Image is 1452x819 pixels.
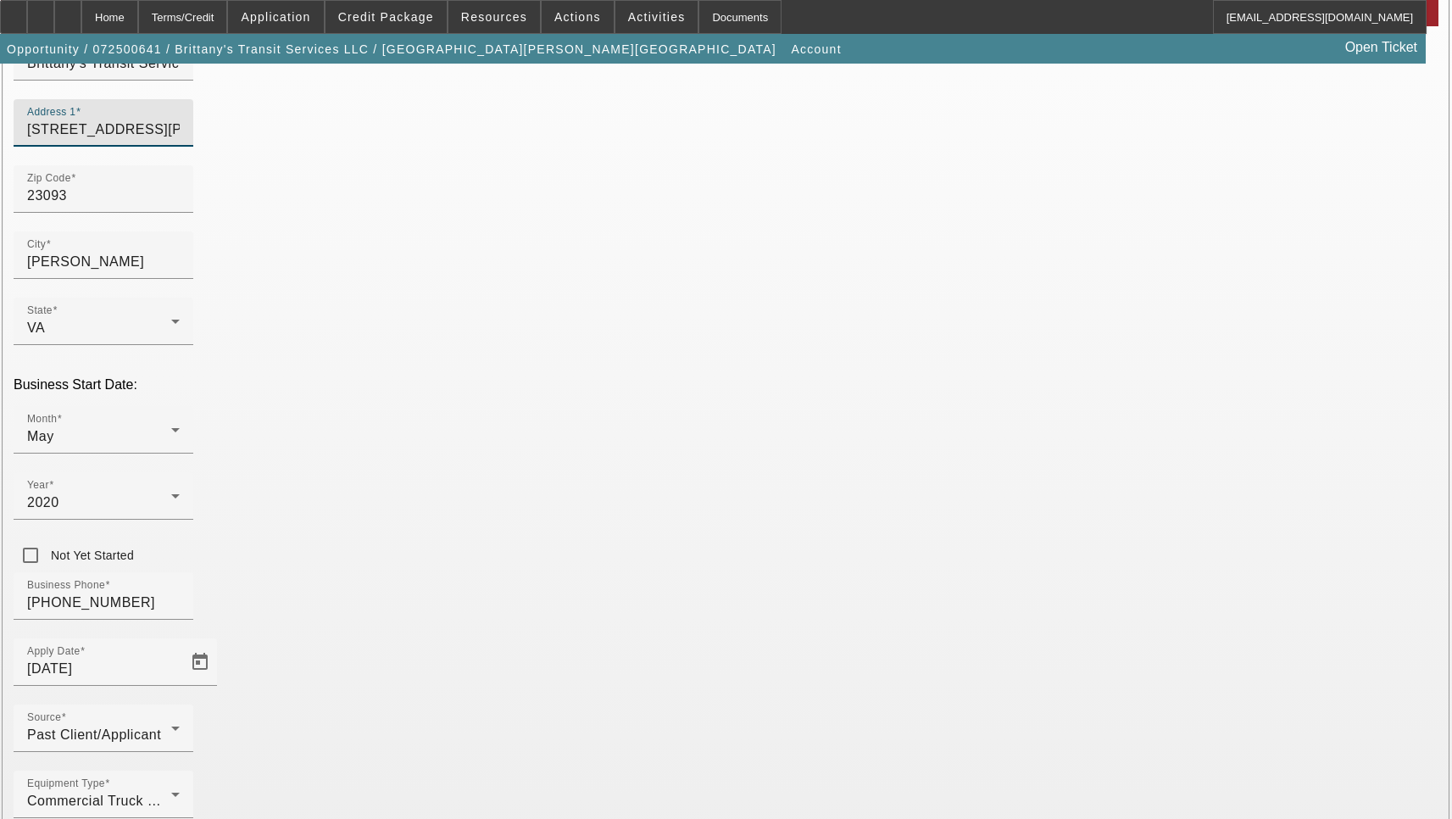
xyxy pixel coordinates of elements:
span: 2020 [27,495,59,510]
mat-label: Equipment Type [27,778,105,789]
mat-label: Business Phone [27,580,105,591]
button: Resources [448,1,540,33]
span: Credit Package [338,10,434,24]
mat-label: Zip Code [27,173,71,184]
mat-label: City [27,239,46,250]
button: Open calendar [183,645,217,679]
p: Business Start Date: [14,377,1438,393]
span: Account [791,42,841,56]
span: VA [27,320,45,335]
mat-label: Source [27,712,61,723]
button: Credit Package [325,1,447,33]
button: Application [228,1,323,33]
span: Commercial Truck Other [27,794,183,808]
span: Opportunity / 072500641 / Brittany's Transit Services LLC / [GEOGRAPHIC_DATA][PERSON_NAME][GEOGRA... [7,42,776,56]
span: Past Client/Applicant [27,727,161,742]
mat-label: Address 1 [27,107,75,118]
mat-label: State [27,305,53,316]
mat-label: Apply Date [27,646,80,657]
span: Resources [461,10,527,24]
span: Actions [554,10,601,24]
button: Account [787,34,845,64]
span: May [27,429,54,443]
a: Open Ticket [1338,33,1424,62]
mat-label: Month [27,414,57,425]
mat-label: Year [27,480,49,491]
button: Activities [615,1,698,33]
span: Application [241,10,310,24]
label: Not Yet Started [47,547,134,564]
span: Activities [628,10,686,24]
button: Actions [542,1,614,33]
